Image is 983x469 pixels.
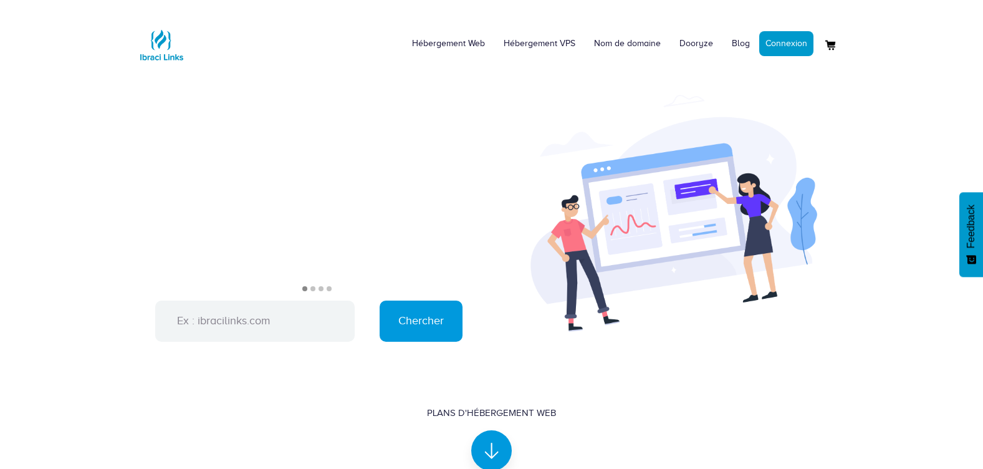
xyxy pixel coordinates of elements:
a: Blog [722,25,759,62]
span: Feedback [966,205,977,248]
a: Plans d'hébergement Web [427,407,556,460]
input: Chercher [380,301,463,342]
a: Nom de domaine [585,25,670,62]
img: Logo Ibraci Links [137,20,186,70]
a: Hébergement Web [403,25,494,62]
a: Dooryze [670,25,722,62]
a: Hébergement VPS [494,25,585,62]
a: Logo Ibraci Links [137,9,186,70]
a: Connexion [759,31,813,56]
input: Ex : ibracilinks.com [155,301,355,342]
div: Plans d'hébergement Web [427,407,556,420]
button: Feedback - Afficher l’enquête [959,192,983,277]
